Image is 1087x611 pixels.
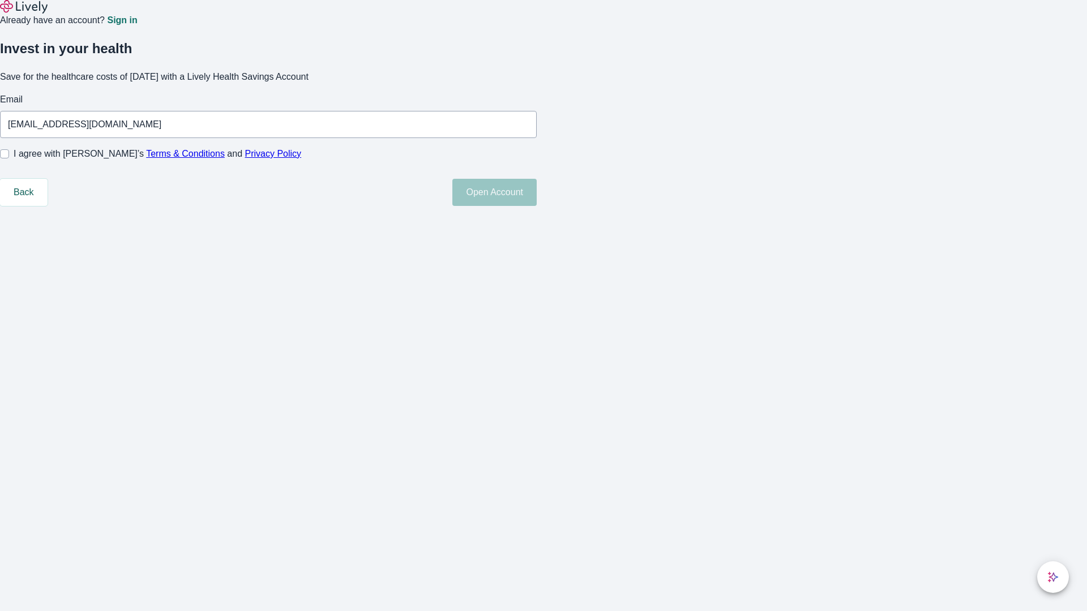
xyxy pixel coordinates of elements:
a: Sign in [107,16,137,25]
button: chat [1037,561,1069,593]
svg: Lively AI Assistant [1047,571,1059,583]
a: Terms & Conditions [146,149,225,158]
span: I agree with [PERSON_NAME]’s and [14,147,301,161]
a: Privacy Policy [245,149,302,158]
